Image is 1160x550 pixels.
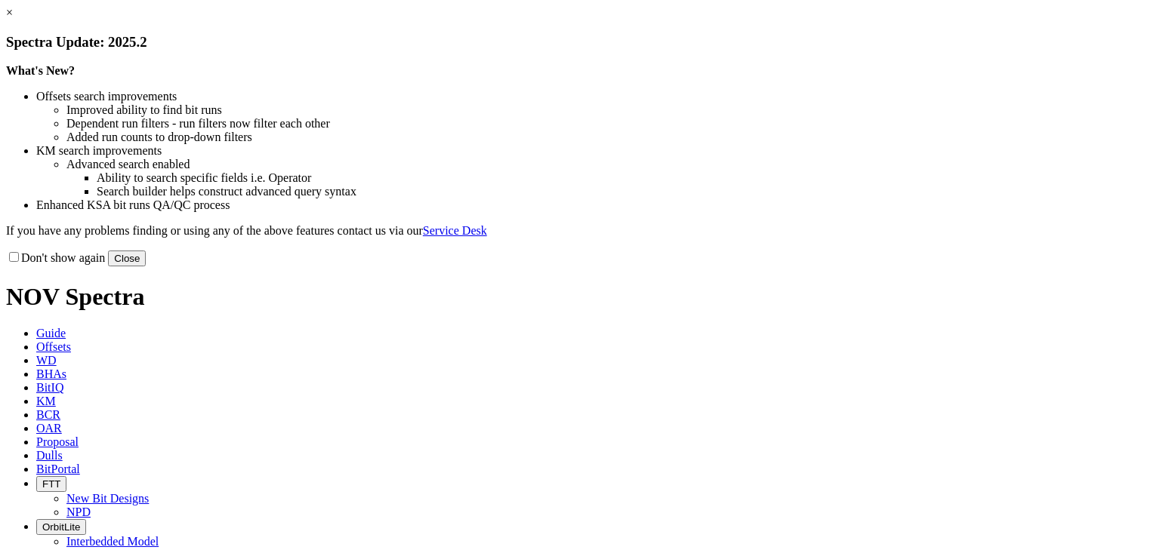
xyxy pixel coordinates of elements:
[6,34,1154,51] h3: Spectra Update: 2025.2
[6,6,13,19] a: ×
[42,478,60,490] span: FTT
[36,367,66,380] span: BHAs
[36,90,1154,103] li: Offsets search improvements
[97,185,1154,198] li: Search builder helps construct advanced query syntax
[36,462,80,475] span: BitPortal
[6,251,105,264] label: Don't show again
[6,64,75,77] strong: What's New?
[42,521,80,533] span: OrbitLite
[66,117,1154,131] li: Dependent run filters - run filters now filter each other
[108,250,146,266] button: Close
[36,144,1154,158] li: KM search improvements
[66,103,1154,117] li: Improved ability to find bit runs
[423,224,487,237] a: Service Desk
[36,408,60,421] span: BCR
[36,354,57,367] span: WD
[36,340,71,353] span: Offsets
[97,171,1154,185] li: Ability to search specific fields i.e. Operator
[36,449,63,462] span: Dulls
[66,492,149,505] a: New Bit Designs
[66,131,1154,144] li: Added run counts to drop-down filters
[36,395,56,407] span: KM
[36,435,79,448] span: Proposal
[36,381,63,394] span: BitIQ
[6,283,1154,311] h1: NOV Spectra
[66,535,159,548] a: Interbedded Model
[6,224,1154,238] p: If you have any problems finding or using any of the above features contact us via our
[36,327,66,340] span: Guide
[66,505,91,518] a: NPD
[66,158,1154,171] li: Advanced search enabled
[36,198,1154,212] li: Enhanced KSA bit runs QA/QC process
[9,252,19,262] input: Don't show again
[36,422,62,435] span: OAR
